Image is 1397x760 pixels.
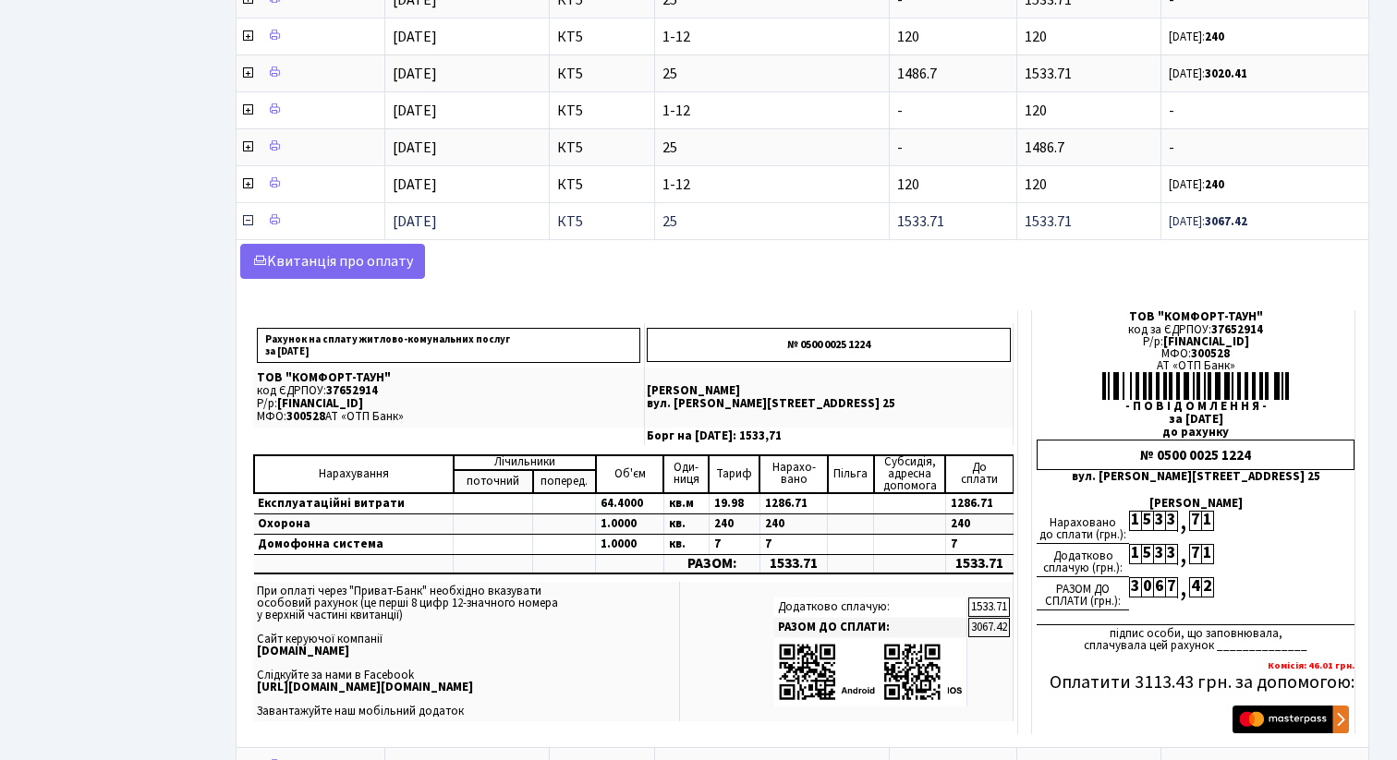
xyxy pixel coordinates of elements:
span: 37652914 [326,382,378,399]
td: Нарахування [254,455,454,493]
div: за [DATE] [1037,414,1354,426]
div: 3 [1153,544,1165,564]
div: 1 [1129,544,1141,564]
td: поточний [454,470,533,493]
span: 37652914 [1211,321,1263,338]
span: [FINANCIAL_ID] [1163,333,1249,350]
div: 3 [1165,544,1177,564]
img: apps-qrcodes.png [778,642,963,702]
td: кв.м [663,493,709,514]
b: 3020.41 [1205,66,1247,82]
span: [DATE] [393,175,437,195]
td: Охорона [254,513,454,534]
b: [URL][DOMAIN_NAME][DOMAIN_NAME] [257,679,473,695]
p: Р/р: [257,398,640,410]
p: код ЄДРПОУ: [257,385,640,397]
td: 64.4000 [596,493,663,514]
div: 4 [1189,577,1201,597]
td: кв. [663,513,709,534]
span: - [897,101,903,121]
td: Домофонна система [254,534,454,554]
b: 240 [1205,176,1224,193]
div: 7 [1189,544,1201,564]
div: 3 [1165,511,1177,531]
span: 1-12 [662,103,881,118]
span: 1-12 [662,177,881,192]
div: до рахунку [1037,427,1354,439]
div: 6 [1153,577,1165,597]
span: КТ5 [557,30,647,44]
small: [DATE]: [1169,66,1247,82]
td: 240 [945,513,1013,534]
small: [DATE]: [1169,29,1224,45]
td: 7 [945,534,1013,554]
h5: Оплатити 3113.43 грн. за допомогою: [1037,671,1354,694]
span: 1533.71 [1025,211,1072,232]
div: № 0500 0025 1224 [1037,440,1354,470]
div: ТОВ "КОМФОРТ-ТАУН" [1037,311,1354,323]
td: 1286.71 [759,493,827,514]
td: 3067.42 [968,618,1010,637]
td: РАЗОМ ДО СПЛАТИ: [774,618,967,637]
span: [DATE] [393,138,437,158]
p: ТОВ "КОМФОРТ-ТАУН" [257,372,640,384]
td: 7 [709,534,759,554]
b: 3067.42 [1205,213,1247,230]
div: 1 [1129,511,1141,531]
td: 240 [759,513,827,534]
td: Додатково сплачую: [774,597,967,617]
p: вул. [PERSON_NAME][STREET_ADDRESS] 25 [647,398,1011,410]
td: Лічильники [454,455,596,470]
td: Експлуатаційні витрати [254,493,454,514]
div: , [1177,577,1189,598]
b: [DOMAIN_NAME] [257,643,349,659]
td: поперед. [533,470,596,493]
span: КТ5 [557,214,647,229]
b: Комісія: 46.01 грн. [1268,658,1354,672]
td: 1286.71 [945,493,1013,514]
p: [PERSON_NAME] [647,385,1011,397]
td: 1533.71 [945,554,1013,573]
span: 25 [662,66,881,81]
td: 240 [709,513,759,534]
span: 120 [1025,27,1047,47]
span: 300528 [1191,345,1230,362]
div: 3 [1153,511,1165,531]
div: , [1177,544,1189,565]
span: - [897,138,903,158]
td: При оплаті через "Приват-Банк" необхідно вказувати особовий рахунок (це перші 8 цифр 12-значного ... [253,582,679,721]
span: КТ5 [557,177,647,192]
span: 25 [662,140,881,155]
td: Нарахо- вано [759,455,827,493]
td: 7 [759,534,827,554]
span: 120 [897,175,919,195]
b: 240 [1205,29,1224,45]
small: [DATE]: [1169,213,1247,230]
td: Об'єм [596,455,663,493]
span: 1486.7 [897,64,937,84]
td: 1533.71 [759,554,827,573]
p: № 0500 0025 1224 [647,328,1011,362]
a: Kвитанція про оплату [240,244,425,279]
div: код за ЄДРПОУ: [1037,324,1354,336]
span: - [1169,103,1361,118]
p: Борг на [DATE]: 1533,71 [647,430,1011,442]
span: 1486.7 [1025,138,1064,158]
div: , [1177,511,1189,532]
p: Рахунок на сплату житлово-комунальних послуг за [DATE] [257,328,640,363]
div: підпис особи, що заповнювала, сплачувала цей рахунок ______________ [1037,624,1354,652]
span: КТ5 [557,66,647,81]
td: Оди- ниця [663,455,709,493]
td: РАЗОМ: [663,554,759,573]
span: КТ5 [557,140,647,155]
div: [PERSON_NAME] [1037,498,1354,510]
div: РАЗОМ ДО СПЛАТИ (грн.): [1037,577,1129,610]
span: - [1169,140,1361,155]
span: 120 [897,27,919,47]
div: - П О В І Д О М Л Е Н Н Я - [1037,401,1354,413]
span: 120 [1025,175,1047,195]
div: Р/р: [1037,336,1354,348]
div: 7 [1165,577,1177,597]
td: 1.0000 [596,513,663,534]
div: 1 [1201,511,1213,531]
